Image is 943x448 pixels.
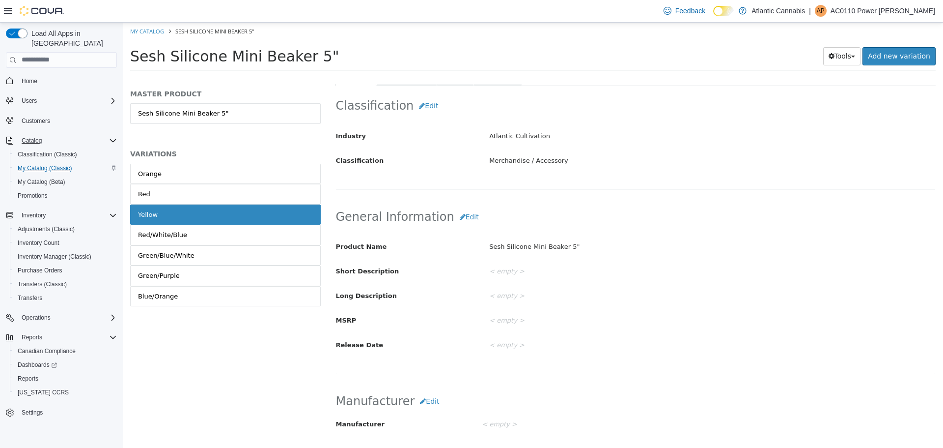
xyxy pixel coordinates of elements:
[6,70,117,446] nav: Complex example
[18,375,38,383] span: Reports
[14,387,117,398] span: Washington CCRS
[14,251,117,263] span: Inventory Manager (Classic)
[18,135,117,147] span: Catalog
[18,192,48,200] span: Promotions
[14,237,117,249] span: Inventory Count
[15,208,64,217] div: Red/White/Blue
[10,358,121,372] a: Dashboards
[713,6,734,16] input: Dark Mode
[213,269,274,277] span: Long Description
[2,114,121,128] button: Customers
[14,359,61,371] a: Dashboards
[14,223,79,235] a: Adjustments (Classic)
[14,190,52,202] a: Promotions
[18,406,117,418] span: Settings
[213,319,261,326] span: Release Date
[18,95,41,107] button: Users
[10,175,121,189] button: My Catalog (Beta)
[7,81,198,101] a: Sesh Silicone Mini Beaker 5"
[53,5,131,12] span: Sesh Silicone Mini Beaker 5"
[359,265,820,282] div: < empty >
[809,5,811,17] p: |
[10,291,121,305] button: Transfers
[10,236,121,250] button: Inventory Count
[14,251,95,263] a: Inventory Manager (Classic)
[22,409,43,417] span: Settings
[18,407,47,418] a: Settings
[359,393,769,411] div: < empty >
[14,176,69,188] a: My Catalog (Beta)
[815,5,827,17] div: AC0110 Power Mike
[7,5,41,12] a: My Catalog
[359,314,820,331] div: < empty >
[14,162,76,174] a: My Catalog (Classic)
[2,311,121,325] button: Operations
[10,386,121,399] button: [US_STATE] CCRS
[18,164,72,172] span: My Catalog (Classic)
[10,161,121,175] button: My Catalog (Classic)
[10,264,121,277] button: Purchase Orders
[213,245,277,252] span: Short Description
[213,294,234,301] span: MSRP
[14,190,117,202] span: Promotions
[14,162,117,174] span: My Catalog (Classic)
[213,74,813,92] h2: Classification
[18,361,57,369] span: Dashboards
[291,74,321,92] button: Edit
[213,220,264,228] span: Product Name
[18,209,117,221] span: Inventory
[213,370,813,388] h2: Manufacturer
[18,95,117,107] span: Users
[10,344,121,358] button: Canadian Compliance
[22,137,42,145] span: Catalog
[15,167,28,177] div: Red
[7,25,217,42] span: Sesh Silicone Mini Beaker 5"
[213,185,813,204] h2: General Information
[18,331,117,343] span: Reports
[332,185,361,204] button: Edit
[713,16,714,17] span: Dark Mode
[14,387,73,398] a: [US_STATE] CCRS
[7,67,198,76] h5: MASTER PRODUCT
[675,6,705,16] span: Feedback
[10,372,121,386] button: Reports
[15,248,57,258] div: Green/Purple
[18,115,54,127] a: Customers
[660,1,709,21] a: Feedback
[213,110,244,117] span: Industry
[14,345,117,357] span: Canadian Compliance
[817,5,825,17] span: AP
[18,150,77,158] span: Classification (Classic)
[14,265,117,276] span: Purchase Orders
[10,250,121,264] button: Inventory Manager (Classic)
[10,189,121,203] button: Promotions
[700,25,738,43] button: Tools
[14,223,117,235] span: Adjustments (Classic)
[22,117,50,125] span: Customers
[18,312,117,324] span: Operations
[14,292,117,304] span: Transfers
[14,237,63,249] a: Inventory Count
[18,135,46,147] button: Catalog
[751,5,805,17] p: Atlantic Cannabis
[14,373,117,385] span: Reports
[2,74,121,88] button: Home
[18,115,117,127] span: Customers
[18,331,46,343] button: Reports
[10,222,121,236] button: Adjustments (Classic)
[22,211,46,219] span: Inventory
[18,239,59,247] span: Inventory Count
[2,134,121,148] button: Catalog
[15,147,39,156] div: Orange
[22,333,42,341] span: Reports
[359,290,820,307] div: < empty >
[14,359,117,371] span: Dashboards
[740,25,813,43] a: Add new variation
[22,314,51,322] span: Operations
[15,269,55,279] div: Blue/Orange
[15,187,35,197] div: Yellow
[14,265,66,276] a: Purchase Orders
[10,148,121,161] button: Classification (Classic)
[213,134,261,142] span: Classification
[18,75,117,87] span: Home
